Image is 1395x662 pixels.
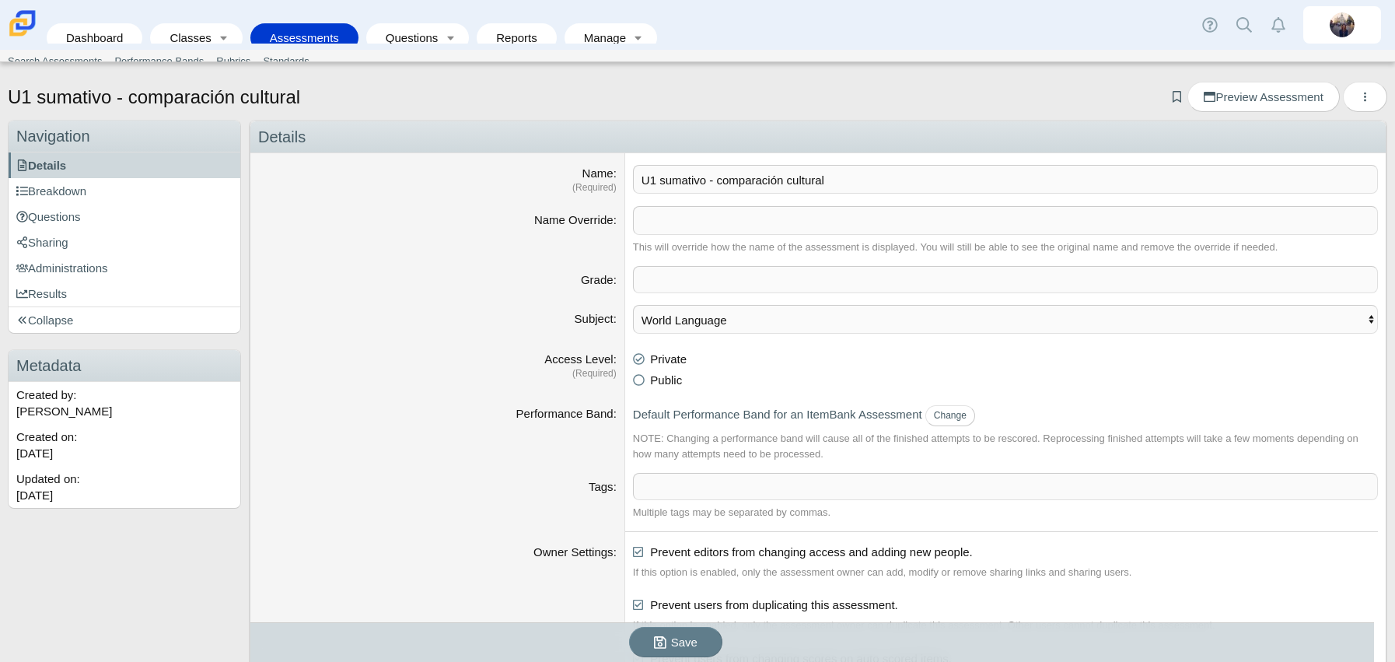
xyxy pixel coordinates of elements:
[2,50,108,73] a: Search Assessments
[16,447,53,460] time: Oct 11, 2022 at 10:21 PM
[925,405,975,426] button: Change
[158,23,212,52] a: Classes
[650,352,687,366] span: Private
[9,255,240,281] a: Administrations
[589,480,617,493] label: Tags
[9,307,240,333] a: Collapse
[257,50,315,73] a: Standards
[439,23,461,52] a: Toggle expanded
[9,178,240,204] a: Breakdown
[633,505,1378,520] div: Multiple tags may be separated by commas.
[575,312,617,325] label: Subject
[16,261,108,275] span: Administrations
[258,181,617,194] dfn: (Required)
[572,23,628,52] a: Manage
[108,50,210,73] a: Performance Bands
[633,618,1378,633] div: If this option is enabled, only the assessment owner can duplicate this assessment. Other users c...
[16,287,67,300] span: Results
[258,23,351,52] a: Assessments
[9,281,240,306] a: Results
[671,636,697,649] span: Save
[633,565,1378,580] div: If this option is enabled, only the assessment owner can add, modify or remove sharing links and ...
[258,367,617,380] dfn: (Required)
[16,313,73,327] span: Collapse
[9,204,240,229] a: Questions
[1204,90,1323,103] span: Preview Assessment
[484,23,549,52] a: Reports
[250,121,1386,153] div: Details
[6,7,39,40] img: Carmen School of Science & Technology
[210,50,257,73] a: Rubrics
[9,382,240,424] div: Created by: [PERSON_NAME]
[633,408,922,421] a: Default Performance Band for an ItemBank Assessment
[6,29,39,42] a: Carmen School of Science & Technology
[16,184,86,198] span: Breakdown
[628,23,649,52] a: Toggle expanded
[633,266,1378,293] tags: ​
[582,166,617,180] label: Name
[16,159,66,172] span: Details
[374,23,439,52] a: Questions
[16,236,68,249] span: Sharing
[633,473,1378,500] tags: ​
[9,152,240,178] a: Details
[16,128,90,145] span: Navigation
[534,213,617,226] label: Name Override
[516,407,617,420] label: Performance Band
[581,273,617,286] label: Grade
[213,23,235,52] a: Toggle expanded
[9,424,240,466] div: Created on:
[8,84,300,110] h1: U1 sumativo - comparación cultural
[9,466,240,508] div: Updated on:
[9,229,240,255] a: Sharing
[1330,12,1355,37] img: britta.barnhart.NdZ84j
[1303,6,1381,44] a: britta.barnhart.NdZ84j
[629,627,722,657] button: Save
[533,545,617,559] label: Owner Settings
[16,489,53,502] time: Oct 21, 2022 at 1:52 PM
[650,598,897,611] span: Prevent users from duplicating this assessment.
[9,350,240,382] h3: Metadata
[1343,82,1387,112] button: More options
[650,373,682,387] span: Public
[1187,82,1339,112] a: Preview Assessment
[544,352,617,366] label: Access Level
[1261,8,1295,42] a: Alerts
[54,23,135,52] a: Dashboard
[16,210,81,223] span: Questions
[633,240,1378,255] div: This will override how the name of the assessment is displayed. You will still be able to see the...
[650,545,972,559] span: Prevent editors from changing access and adding new people.
[1169,90,1184,103] a: Add bookmark
[633,431,1378,461] div: NOTE: Changing a performance band will cause all of the finished attempts to be rescored. Reproce...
